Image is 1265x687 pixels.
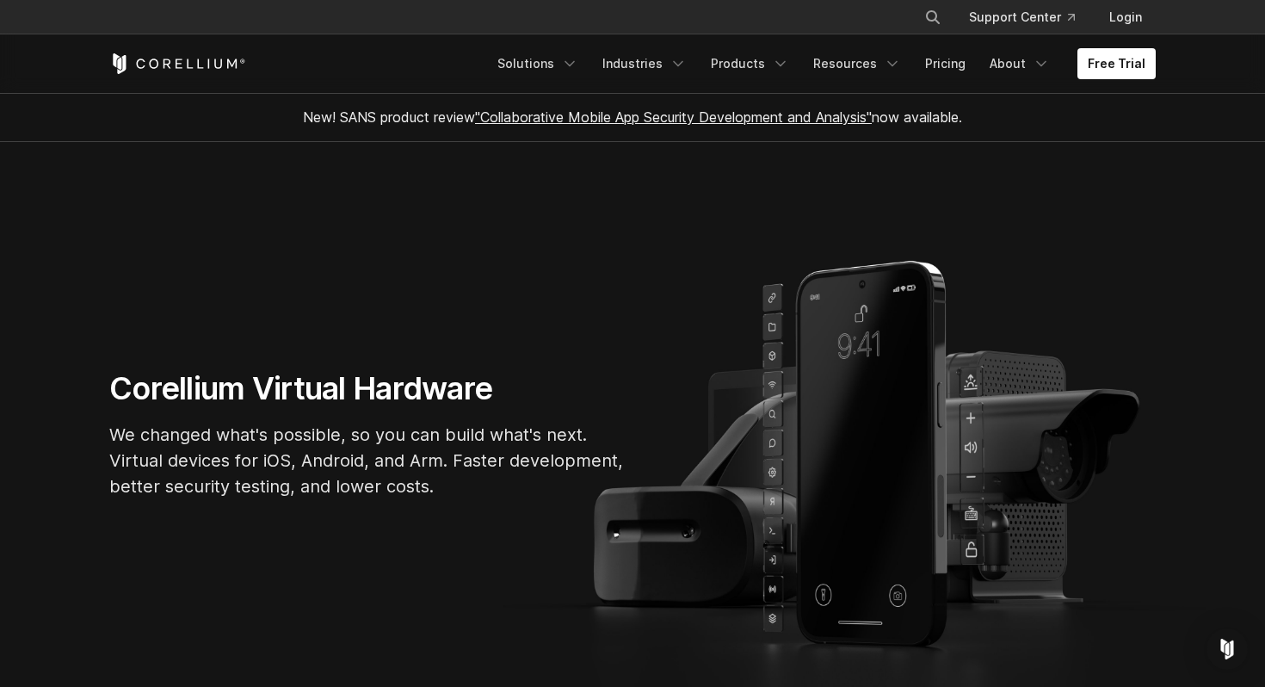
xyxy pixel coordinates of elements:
[979,48,1060,79] a: About
[917,2,948,33] button: Search
[109,422,626,499] p: We changed what's possible, so you can build what's next. Virtual devices for iOS, Android, and A...
[487,48,589,79] a: Solutions
[904,2,1156,33] div: Navigation Menu
[1077,48,1156,79] a: Free Trial
[109,53,246,74] a: Corellium Home
[487,48,1156,79] div: Navigation Menu
[109,369,626,408] h1: Corellium Virtual Hardware
[1206,628,1248,670] div: Open Intercom Messenger
[303,108,962,126] span: New! SANS product review now available.
[592,48,697,79] a: Industries
[475,108,872,126] a: "Collaborative Mobile App Security Development and Analysis"
[955,2,1089,33] a: Support Center
[700,48,799,79] a: Products
[803,48,911,79] a: Resources
[1095,2,1156,33] a: Login
[915,48,976,79] a: Pricing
